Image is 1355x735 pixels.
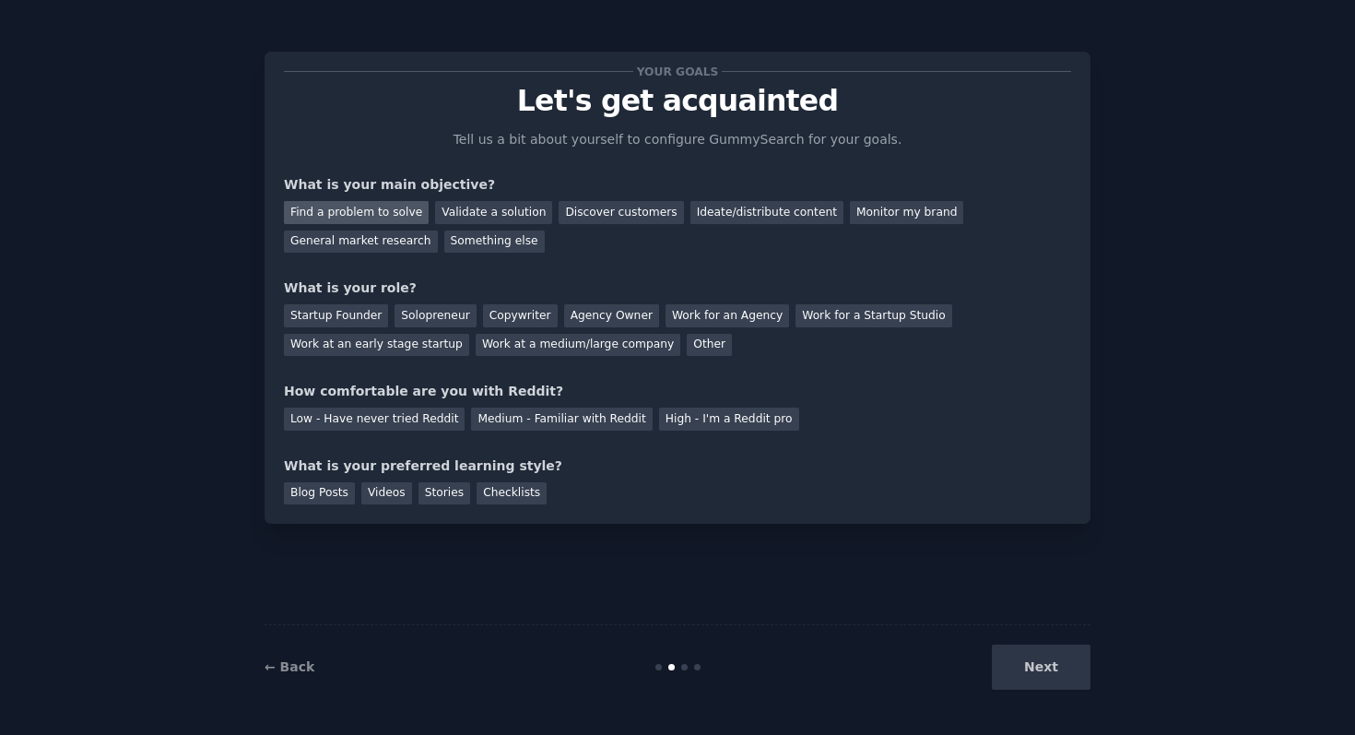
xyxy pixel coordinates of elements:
[483,304,558,327] div: Copywriter
[666,304,789,327] div: Work for an Agency
[687,334,732,357] div: Other
[284,175,1071,195] div: What is your main objective?
[477,482,547,505] div: Checklists
[564,304,659,327] div: Agency Owner
[444,231,545,254] div: Something else
[395,304,476,327] div: Solopreneur
[633,62,722,81] span: Your goals
[850,201,963,224] div: Monitor my brand
[284,201,429,224] div: Find a problem to solve
[284,334,469,357] div: Work at an early stage startup
[284,85,1071,117] p: Let's get acquainted
[559,201,683,224] div: Discover customers
[445,130,910,149] p: Tell us a bit about yourself to configure GummySearch for your goals.
[284,482,355,505] div: Blog Posts
[284,231,438,254] div: General market research
[795,304,951,327] div: Work for a Startup Studio
[361,482,412,505] div: Videos
[418,482,470,505] div: Stories
[476,334,680,357] div: Work at a medium/large company
[284,279,1071,298] div: What is your role?
[265,659,314,674] a: ← Back
[690,201,843,224] div: Ideate/distribute content
[471,408,652,431] div: Medium - Familiar with Reddit
[284,304,388,327] div: Startup Founder
[284,456,1071,476] div: What is your preferred learning style?
[284,408,465,431] div: Low - Have never tried Reddit
[435,201,552,224] div: Validate a solution
[284,382,1071,401] div: How comfortable are you with Reddit?
[659,408,799,431] div: High - I'm a Reddit pro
